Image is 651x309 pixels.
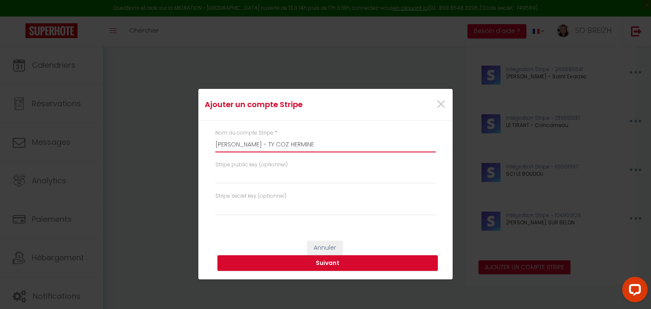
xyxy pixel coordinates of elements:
[215,129,273,137] label: Nom du compte Stripe
[215,192,287,200] label: Stripe secret key (optionnel)
[436,96,446,114] button: Close
[615,273,651,309] iframe: LiveChat chat widget
[205,99,362,110] h4: Ajouter un compte Stripe
[436,92,446,117] span: ×
[217,255,438,271] button: Suivant
[215,161,288,169] label: Stripe public key (optionnel)
[307,241,342,255] button: Annuler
